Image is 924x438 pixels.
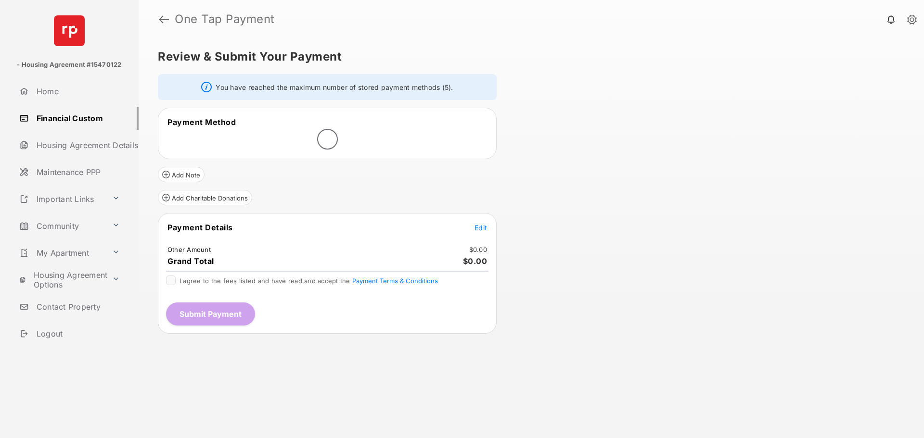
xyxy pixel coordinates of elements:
a: Housing Agreement Details [15,134,139,157]
span: Edit [475,224,487,232]
h5: Review & Submit Your Payment [158,51,897,63]
a: Contact Property [15,295,139,318]
a: Logout [15,322,139,345]
span: Payment Details [167,223,233,232]
a: Home [15,80,139,103]
td: $0.00 [469,245,488,254]
span: I agree to the fees listed and have read and accept the [180,277,438,285]
span: Grand Total [167,256,214,266]
td: Other Amount [167,245,211,254]
button: Add Charitable Donations [158,190,252,205]
img: svg+xml;base64,PHN2ZyB4bWxucz0iaHR0cDovL3d3dy53My5vcmcvMjAwMC9zdmciIHdpZHRoPSI2NCIgaGVpZ2h0PSI2NC... [54,15,85,46]
p: - Housing Agreement #15470122 [17,60,121,70]
span: Payment Method [167,117,236,127]
a: Financial Custom [15,107,139,130]
div: You have reached the maximum number of stored payment methods (5). [158,74,497,100]
a: Community [15,214,108,238]
span: $0.00 [463,256,488,266]
button: Add Note [158,167,205,182]
button: Edit [475,223,487,232]
a: Maintenance PPP [15,161,139,184]
button: Submit Payment [166,302,255,325]
button: I agree to the fees listed and have read and accept the [352,277,438,285]
strong: One Tap Payment [175,13,275,25]
a: Housing Agreement Options [15,268,108,291]
a: Important Links [15,188,108,211]
a: My Apartment [15,241,108,264]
